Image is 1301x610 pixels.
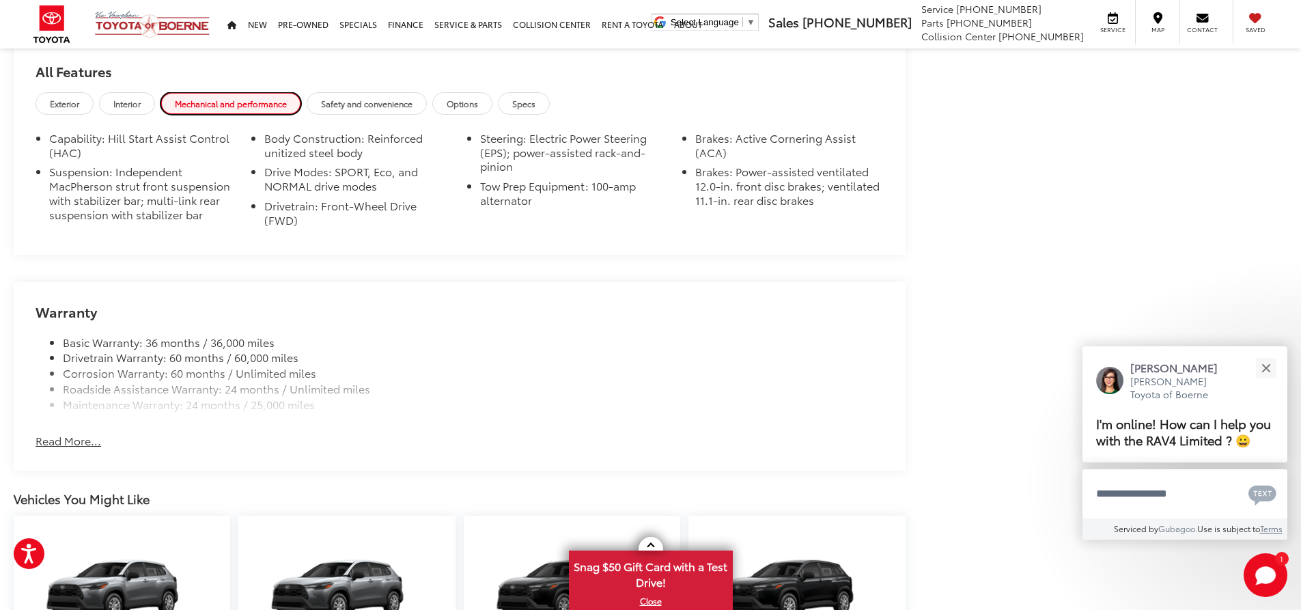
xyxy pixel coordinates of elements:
textarea: Type your message [1082,469,1287,518]
span: Interior [113,98,141,109]
img: Vic Vaughan Toyota of Boerne [94,10,210,38]
div: Vehicles You Might Like [14,491,906,507]
a: Terms [1260,523,1283,534]
span: [PHONE_NUMBER] [998,29,1084,43]
button: Toggle Chat Window [1244,553,1287,597]
span: Parts [921,16,944,29]
span: Collision Center [921,29,996,43]
span: Specs [512,98,535,109]
span: [PHONE_NUMBER] [802,13,912,31]
h2: Warranty [36,304,883,319]
span: ▼ [746,17,755,27]
span: Serviced by [1114,523,1158,534]
li: Capability: Hill Start Assist Control (HAC) [49,131,237,165]
span: [PHONE_NUMBER] [947,16,1032,29]
p: [PERSON_NAME] [1130,360,1231,375]
span: I'm online! How can I help you with the RAV4 Limited ? 😀 [1096,414,1271,449]
a: Gubagoo. [1158,523,1197,534]
span: Service [1097,25,1128,34]
span: Contact [1187,25,1218,34]
a: Select Language​ [671,17,755,27]
span: Service [921,2,953,16]
li: Steering: Electric Power Steering (EPS); power-assisted rack-and-pinion [480,131,668,179]
span: Select Language [671,17,739,27]
button: Close [1251,353,1281,383]
svg: Start Chat [1244,553,1287,597]
li: Drive Modes: SPORT, Eco, and NORMAL drive modes [264,165,452,199]
li: Brakes: Power-assisted ventilated 12.0-in. front disc brakes; ventilated 11.1-in. rear disc brakes [695,165,883,212]
li: Tow Prep Equipment: 100-amp alternator [480,179,668,213]
li: Suspension: Independent MacPherson strut front suspension with stabilizer bar; multi-link rear su... [49,165,237,227]
span: Use is subject to [1197,523,1260,534]
span: Saved [1240,25,1270,34]
li: Body Construction: Reinforced unitized steel body [264,131,452,165]
span: Options [447,98,478,109]
button: Read More... [36,433,101,449]
h2: All Features [14,42,906,92]
span: Exterior [50,98,79,109]
span: Snag $50 Gift Card with a Test Drive! [570,552,731,594]
span: [PHONE_NUMBER] [956,2,1041,16]
div: Close[PERSON_NAME][PERSON_NAME] Toyota of BoerneI'm online! How can I help you with the RAV4 Limi... [1082,346,1287,540]
li: Drivetrain: Front-Wheel Drive (FWD) [264,199,452,233]
span: Safety and convenience [321,98,412,109]
p: [PERSON_NAME] Toyota of Boerne [1130,375,1231,402]
span: Sales [768,13,799,31]
li: Drivetrain Warranty: 60 months / 60,000 miles [63,350,883,365]
button: Chat with SMS [1244,478,1281,509]
span: Map [1143,25,1173,34]
span: 1 [1280,555,1283,562]
li: Basic Warranty: 36 months / 36,000 miles [63,335,883,350]
svg: Text [1248,484,1276,505]
li: Brakes: Active Cornering Assist (ACA) [695,131,883,165]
